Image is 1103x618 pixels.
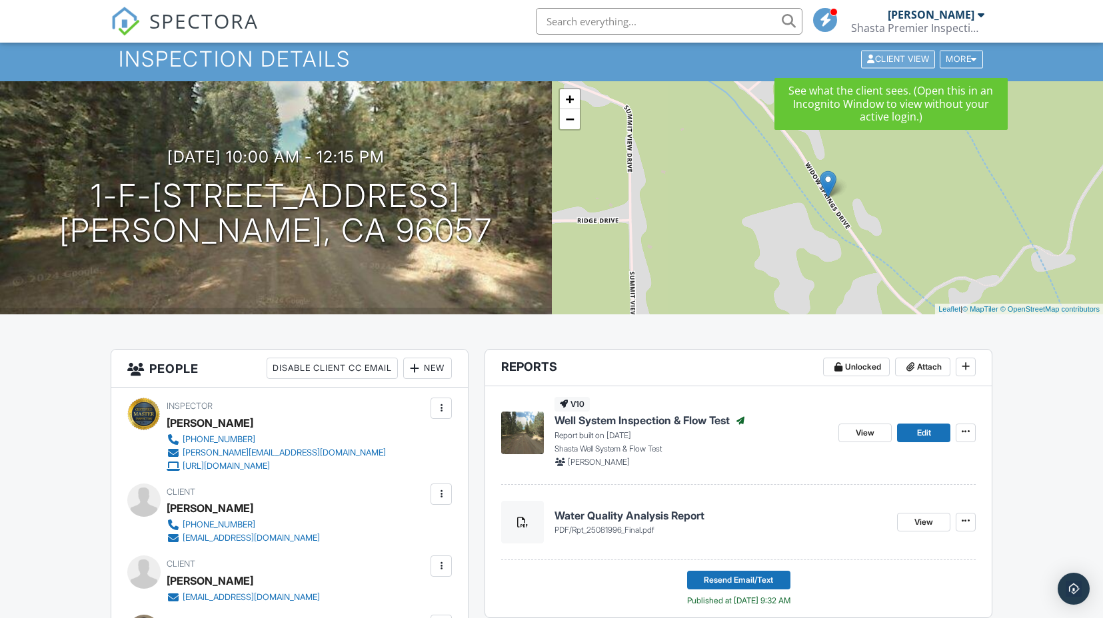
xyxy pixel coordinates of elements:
a: Client View [860,53,938,63]
div: [PHONE_NUMBER] [183,434,255,445]
a: [URL][DOMAIN_NAME] [167,460,386,473]
div: More [940,50,983,68]
span: Inspector [167,401,213,411]
div: [PERSON_NAME] [167,413,253,433]
h1: Inspection Details [119,47,984,71]
div: [PERSON_NAME][EMAIL_ADDRESS][DOMAIN_NAME] [183,448,386,458]
div: [PERSON_NAME] [167,571,253,591]
div: Client View [861,50,935,68]
div: [EMAIL_ADDRESS][DOMAIN_NAME] [183,592,320,603]
div: | [935,304,1103,315]
a: SPECTORA [111,18,259,46]
div: [EMAIL_ADDRESS][DOMAIN_NAME] [183,533,320,543]
a: [PHONE_NUMBER] [167,433,386,446]
a: [EMAIL_ADDRESS][DOMAIN_NAME] [167,591,320,604]
input: Search everything... [536,8,802,35]
a: © OpenStreetMap contributors [1000,305,1100,313]
div: New [403,358,452,379]
span: Client [167,559,195,569]
img: The Best Home Inspection Software - Spectora [111,7,140,36]
div: [PERSON_NAME] [167,498,253,518]
h3: [DATE] 10:00 am - 12:15 pm [167,148,385,166]
h3: People [111,350,469,388]
h1: 1-F-[STREET_ADDRESS] [PERSON_NAME], CA 96057 [59,178,493,249]
div: Open Intercom Messenger [1058,573,1090,605]
div: Shasta Premier Inspection Group [851,21,984,35]
div: Disable Client CC Email [267,358,398,379]
a: © MapTiler [962,305,998,313]
div: [PERSON_NAME] [888,8,974,21]
a: [PHONE_NUMBER] [167,518,320,531]
a: Leaflet [938,305,960,313]
a: Zoom in [560,89,580,109]
a: [PERSON_NAME][EMAIL_ADDRESS][DOMAIN_NAME] [167,446,386,460]
span: SPECTORA [149,7,259,35]
a: [EMAIL_ADDRESS][DOMAIN_NAME] [167,531,320,545]
span: Client [167,487,195,497]
div: [URL][DOMAIN_NAME] [183,461,270,471]
div: [PHONE_NUMBER] [183,519,255,530]
a: Zoom out [560,109,580,129]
